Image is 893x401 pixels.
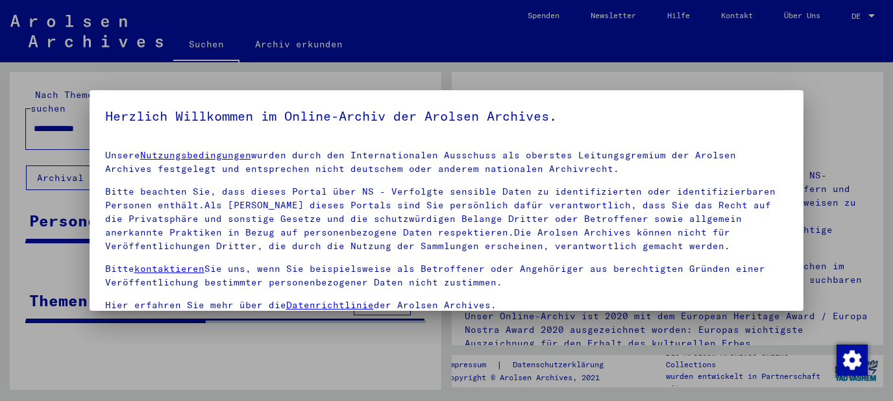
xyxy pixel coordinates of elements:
a: Datenrichtlinie [286,299,374,311]
a: kontaktieren [134,263,204,274]
a: Nutzungsbedingungen [140,149,251,161]
h5: Herzlich Willkommen im Online-Archiv der Arolsen Archives. [105,106,789,127]
p: Hier erfahren Sie mehr über die der Arolsen Archives. [105,298,789,312]
p: Unsere wurden durch den Internationalen Ausschuss als oberstes Leitungsgremium der Arolsen Archiv... [105,149,789,176]
img: Zustimmung ändern [837,345,868,376]
p: Bitte beachten Sie, dass dieses Portal über NS - Verfolgte sensible Daten zu identifizierten oder... [105,185,789,253]
p: Bitte Sie uns, wenn Sie beispielsweise als Betroffener oder Angehöriger aus berechtigten Gründen ... [105,262,789,289]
